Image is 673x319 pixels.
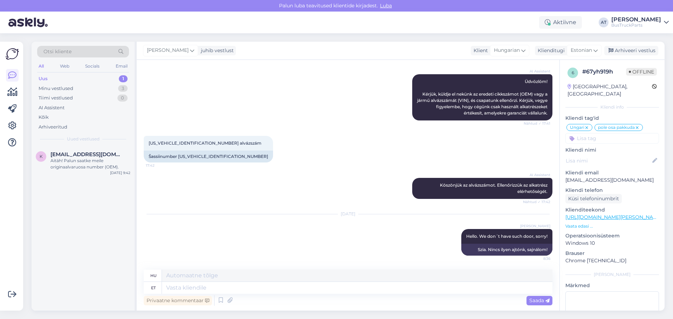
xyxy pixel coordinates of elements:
input: Lisa tag [565,133,659,144]
div: [GEOGRAPHIC_DATA], [GEOGRAPHIC_DATA] [567,83,652,98]
span: pole osa pakkuda [598,125,635,130]
span: 8:36 [524,256,550,261]
p: Windows 10 [565,240,659,247]
a: [PERSON_NAME]BusTruckParts [611,17,669,28]
span: Hungarian [494,47,520,54]
div: AI Assistent [39,104,64,111]
span: 17:42 [146,163,172,168]
p: Brauser [565,250,659,257]
span: [PERSON_NAME] [520,223,550,229]
div: Szia. Nincs ilyen ajtónk, sajnálom! [461,244,552,256]
a: [URL][DOMAIN_NAME][PERSON_NAME] [565,214,662,220]
p: Vaata edasi ... [565,223,659,229]
div: 0 [117,95,128,102]
div: 3 [118,85,128,92]
div: Kõik [39,114,49,121]
p: Operatsioonisüsteem [565,232,659,240]
span: AI Assistent [524,69,550,74]
img: Askly Logo [6,47,19,61]
span: Nähtud ✓ 17:41 [524,121,550,126]
span: [US_VEHICLE_IDENTIFICATION_NUMBER] alvázszám [149,140,261,146]
div: Privaatne kommentaar [144,296,212,305]
div: Šassiinumber [US_VEHICLE_IDENTIFICATION_NUMBER] [144,151,273,162]
div: Tiimi vestlused [39,95,73,102]
span: Offline [626,68,657,76]
span: Luba [378,2,394,9]
span: kerttukreil@gmail.com [50,151,123,158]
div: Arhiveeri vestlus [604,46,658,55]
div: [DATE] [144,211,552,217]
div: AT [599,18,609,27]
div: [DATE] 9:42 [110,170,130,175]
span: Köszönjük az alvázszámot. Ellenőrizzük az alkatrész elérhetőségét. [440,182,549,194]
div: Klienditugi [535,47,565,54]
span: [PERSON_NAME] [147,47,189,54]
input: Lisa nimi [566,157,651,165]
div: Küsi telefoninumbrit [565,194,622,203]
span: Nähtud ✓ 17:42 [523,199,550,204]
span: Saada [529,297,550,304]
div: Email [114,62,129,71]
p: Kliendi tag'id [565,115,659,122]
p: Kliendi telefon [565,187,659,194]
span: k [40,154,43,159]
p: Kliendi nimi [565,146,659,154]
div: Klient [471,47,488,54]
div: Aitäh! Palun saatke meile originaalvaruosa number (OEM). [50,158,130,170]
p: Chrome [TECHNICAL_ID] [565,257,659,264]
div: 1 [119,75,128,82]
div: juhib vestlust [198,47,234,54]
div: et [151,282,156,294]
p: [EMAIL_ADDRESS][DOMAIN_NAME] [565,176,659,184]
div: Kliendi info [565,104,659,110]
div: Aktiivne [539,16,582,29]
div: [PERSON_NAME] [565,271,659,278]
div: Minu vestlused [39,85,73,92]
span: Otsi kliente [43,48,72,55]
div: # 67yh919h [582,68,626,76]
div: hu [150,270,157,282]
div: Socials [84,62,101,71]
p: Kliendi email [565,169,659,176]
div: [PERSON_NAME] [611,17,661,22]
p: Klienditeekond [565,206,659,214]
div: Uus [39,75,48,82]
span: Estonian [571,47,592,54]
p: Märkmed [565,282,659,289]
span: Hello. We don´t have such door, sorry! [466,234,548,239]
span: 6 [572,70,574,75]
div: Web [59,62,71,71]
span: AI Assistent [524,172,550,178]
span: Ungari [570,125,584,130]
div: Arhiveeritud [39,124,67,131]
div: BusTruckParts [611,22,661,28]
div: All [37,62,45,71]
span: Uued vestlused [67,136,100,142]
